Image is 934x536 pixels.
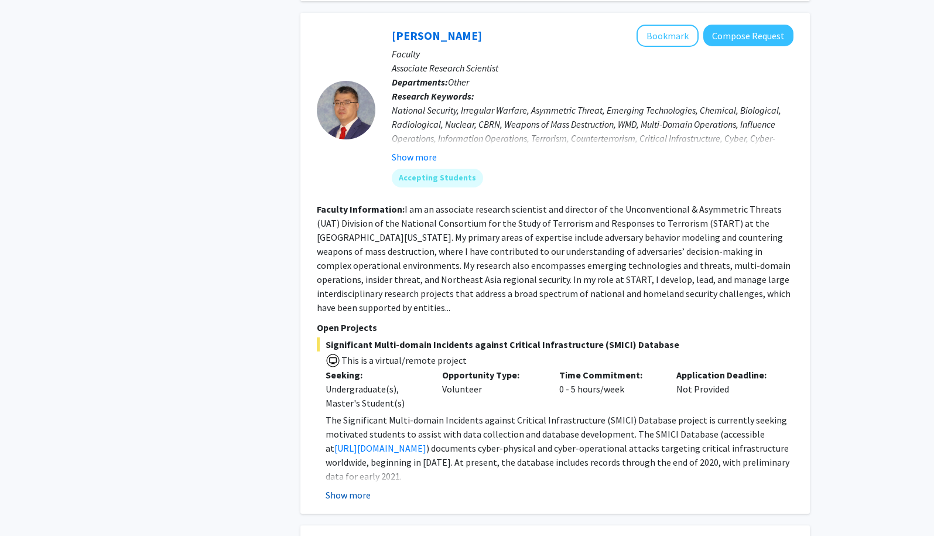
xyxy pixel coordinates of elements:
p: Open Projects [317,320,793,334]
button: Compose Request to Steve Sin [703,25,793,46]
p: The Significant Multi-domain Incidents against Critical Infrastructure (SMICI) Database project i... [326,413,793,483]
iframe: Chat [9,483,50,527]
span: This is a virtual/remote project [340,354,467,366]
p: Application Deadline: [676,368,776,382]
b: Faculty Information: [317,203,405,215]
div: National Security, Irregular Warfare, Asymmetric Threat, Emerging Technologies, Chemical, Biologi... [392,103,793,159]
p: Opportunity Type: [442,368,542,382]
p: Seeking: [326,368,425,382]
a: [PERSON_NAME] [392,28,482,43]
button: Show more [326,488,371,502]
div: 0 - 5 hours/week [550,368,668,410]
button: Add Steve Sin to Bookmarks [637,25,699,47]
mat-chip: Accepting Students [392,169,483,187]
div: Volunteer [433,368,550,410]
span: Other [448,76,469,88]
span: Significant Multi-domain Incidents against Critical Infrastructure (SMICI) Database [317,337,793,351]
b: Research Keywords: [392,90,474,102]
p: Time Commitment: [559,368,659,382]
fg-read-more: I am an associate research scientist and director of the Unconventional & Asymmetric Threats (UAT... [317,203,791,313]
div: Not Provided [668,368,785,410]
a: [URL][DOMAIN_NAME] [334,442,426,454]
p: Associate Research Scientist [392,61,793,75]
b: Departments: [392,76,448,88]
div: Undergraduate(s), Master's Student(s) [326,382,425,410]
button: Show more [392,150,437,164]
p: Faculty [392,47,793,61]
